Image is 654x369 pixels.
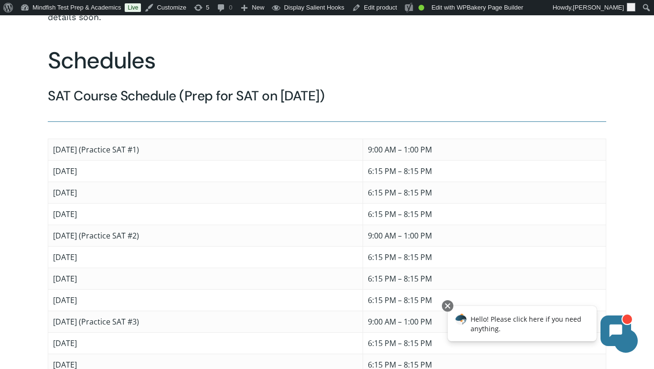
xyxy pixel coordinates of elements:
[48,225,363,247] td: [DATE] (Practice SAT #2)
[363,139,606,161] td: 9:00 AM – 1:00 PM
[48,290,363,311] td: [DATE]
[363,204,606,225] td: 6:15 PM – 8:15 PM
[363,225,606,247] td: 9:00 AM – 1:00 PM
[363,290,606,311] td: 6:15 PM – 8:15 PM
[418,5,424,11] div: Good
[363,247,606,268] td: 6:15 PM – 8:15 PM
[48,182,363,204] td: [DATE]
[363,268,606,290] td: 6:15 PM – 8:15 PM
[48,47,606,75] h2: Schedules
[48,161,363,182] td: [DATE]
[48,247,363,268] td: [DATE]
[48,87,606,105] h4: SAT Course Schedule (Prep for SAT on [DATE])
[573,4,624,11] span: [PERSON_NAME]
[363,333,606,354] td: 6:15 PM – 8:15 PM
[438,298,641,356] iframe: Chatbot
[363,311,606,333] td: 9:00 AM – 1:00 PM
[48,204,363,225] td: [DATE]
[48,311,363,333] td: [DATE] (Practice SAT #3)
[363,161,606,182] td: 6:15 PM – 8:15 PM
[48,268,363,290] td: [DATE]
[125,3,141,12] a: Live
[48,333,363,354] td: [DATE]
[48,139,363,161] td: [DATE] (Practice SAT #1)
[363,182,606,204] td: 6:15 PM – 8:15 PM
